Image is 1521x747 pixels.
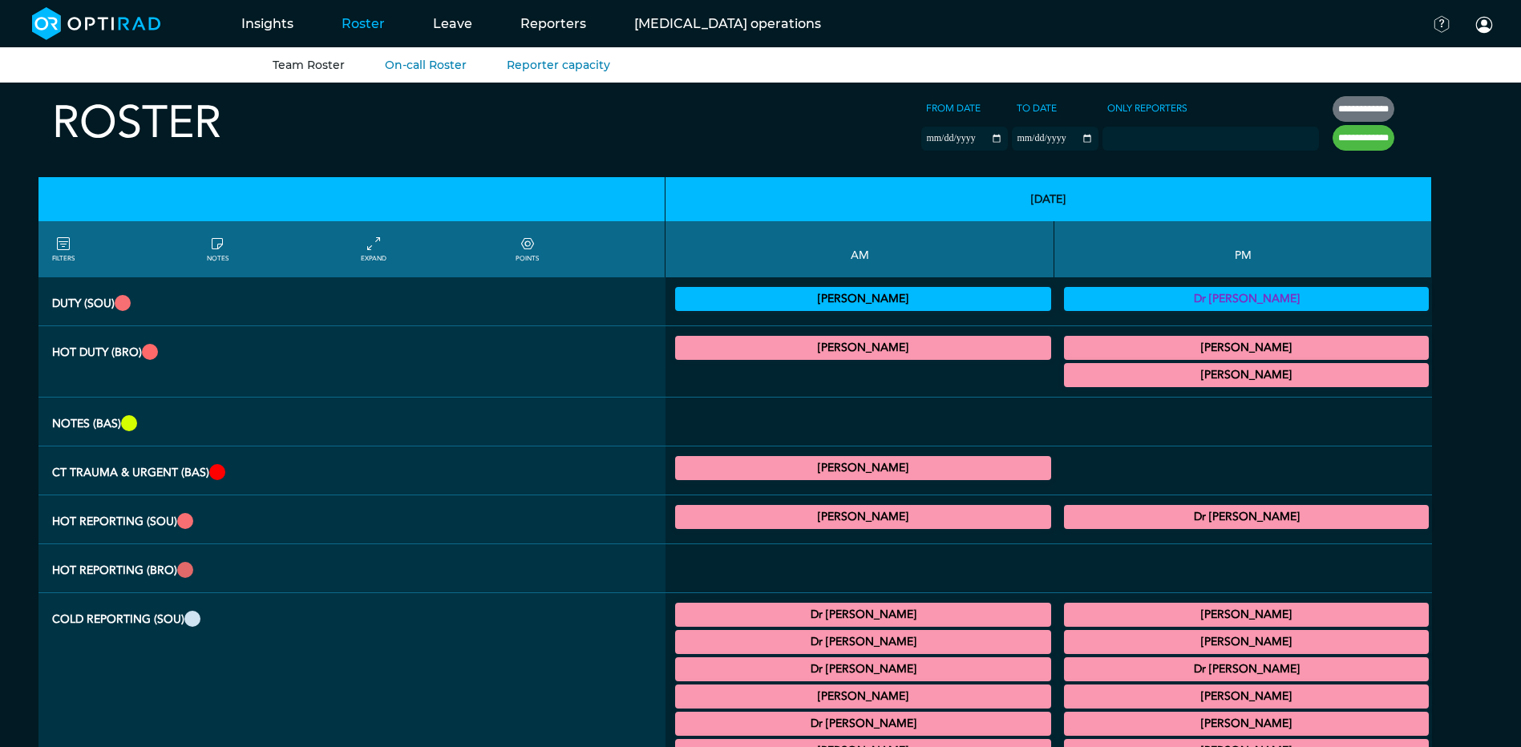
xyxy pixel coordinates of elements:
[675,287,1052,311] div: Vetting (30 PF Points) 09:00 - 13:00
[52,96,221,150] h2: Roster
[1102,96,1192,120] label: Only Reporters
[38,446,665,495] th: CT Trauma & Urgent (BAS)
[678,458,1050,478] summary: [PERSON_NAME]
[52,235,75,264] a: FILTERS
[1064,287,1429,311] div: Vetting (30 PF Points) 13:00 - 17:00
[273,58,345,72] a: Team Roster
[675,336,1052,360] div: CT Trauma & Urgent/MRI Trauma & Urgent 08:00 - 13:00
[38,398,665,446] th: NOTES (BAS)
[507,58,610,72] a: Reporter capacity
[361,235,386,264] a: collapse/expand entries
[1066,289,1426,309] summary: Dr [PERSON_NAME]
[675,505,1052,529] div: CT Trauma & Urgent/MRI Trauma & Urgent 09:00 - 13:00
[1064,603,1429,627] div: General CT/General MRI 13:00 - 15:00
[1064,336,1429,360] div: CT Trauma & Urgent/MRI Trauma & Urgent 13:00 - 17:00
[1064,712,1429,736] div: General MRI 14:30 - 15:00
[1064,363,1429,387] div: CT Trauma & Urgent/MRI Trauma & Urgent 17:00 - 20:00
[678,338,1050,357] summary: [PERSON_NAME]
[675,603,1052,627] div: General MRI 07:00 - 08:00
[665,177,1433,221] th: [DATE]
[675,684,1052,709] div: General MRI/General CT 09:00 - 13:00
[665,221,1055,277] th: AM
[1064,630,1429,654] div: General CT/General MRI 13:00 - 14:00
[38,277,665,326] th: Duty (SOU)
[1066,687,1426,706] summary: [PERSON_NAME]
[1066,660,1426,679] summary: Dr [PERSON_NAME]
[678,605,1050,624] summary: Dr [PERSON_NAME]
[678,660,1050,679] summary: Dr [PERSON_NAME]
[678,687,1050,706] summary: [PERSON_NAME]
[1012,96,1062,120] label: To date
[38,544,665,593] th: Hot Reporting (BRO)
[516,235,539,264] a: collapse/expand expected points
[207,235,229,264] a: show/hide notes
[678,507,1050,527] summary: [PERSON_NAME]
[921,96,985,120] label: From date
[1066,632,1426,652] summary: [PERSON_NAME]
[1066,507,1426,527] summary: Dr [PERSON_NAME]
[678,714,1050,733] summary: Dr [PERSON_NAME]
[1064,505,1429,529] div: MRI Trauma & Urgent/CT Trauma & Urgent 13:00 - 17:00
[675,712,1052,736] div: General CT 09:30 - 13:00
[1064,684,1429,709] div: General MRI 14:00 - 16:00
[1104,129,1184,143] input: null
[675,630,1052,654] div: General CT 08:00 - 09:00
[1066,365,1426,385] summary: [PERSON_NAME]
[32,7,161,40] img: brand-opti-rad-logos-blue-and-white-d2f68631ba2948856bd03f2d395fb146ddc8fb01b4b6e9315ea85fa773367...
[385,58,467,72] a: On-call Roster
[1066,605,1426,624] summary: [PERSON_NAME]
[675,456,1052,480] div: CT Trauma & Urgent 09:00 - 13:00
[1064,657,1429,681] div: General CT 13:00 - 15:00
[38,495,665,544] th: Hot Reporting (SOU)
[678,289,1050,309] summary: [PERSON_NAME]
[1066,714,1426,733] summary: [PERSON_NAME]
[1066,338,1426,357] summary: [PERSON_NAME]
[678,632,1050,652] summary: Dr [PERSON_NAME]
[675,657,1052,681] div: General CT 09:00 - 13:00
[1054,221,1432,277] th: PM
[38,326,665,398] th: Hot Duty (BRO)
